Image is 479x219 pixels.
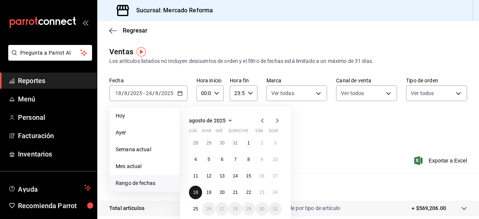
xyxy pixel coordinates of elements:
[193,173,198,179] abbr: 11 de agosto de 2025
[5,54,92,62] a: Pregunta a Parrot AI
[220,173,225,179] abbr: 13 de agosto de 2025
[109,27,147,34] button: Regresar
[193,190,198,195] abbr: 18 de agosto de 2025
[189,116,235,125] button: agosto de 2025
[341,89,364,97] span: Ver todos
[412,204,446,212] p: + $569,206.00
[260,157,263,162] abbr: 9 de agosto de 2025
[229,136,242,150] button: 31 de julio de 2025
[406,78,467,83] label: Tipo de orden
[233,206,238,212] abbr: 28 de agosto de 2025
[202,169,215,183] button: 12 de agosto de 2025
[233,140,238,146] abbr: 31 de julio de 2025
[189,153,202,166] button: 4 de agosto de 2025
[233,173,238,179] abbr: 14 de agosto de 2025
[18,131,91,141] span: Facturación
[123,27,147,34] span: Regresar
[202,202,215,216] button: 26 de agosto de 2025
[220,206,225,212] abbr: 27 de agosto de 2025
[18,183,81,192] span: Ayuda
[259,173,264,179] abbr: 16 de agosto de 2025
[208,157,210,162] abbr: 5 de agosto de 2025
[242,136,255,150] button: 1 de agosto de 2025
[193,140,198,146] abbr: 28 de julio de 2025
[130,90,143,96] input: ----
[229,153,242,166] button: 7 de agosto de 2025
[18,94,91,104] span: Menú
[82,19,88,25] button: open_drawer_menu
[271,89,294,97] span: Ver todas
[216,169,229,183] button: 13 de agosto de 2025
[206,140,211,146] abbr: 29 de julio de 2025
[255,186,268,199] button: 23 de agosto de 2025
[109,78,187,83] label: Fecha
[152,90,155,96] span: /
[116,146,174,153] span: Semana actual
[18,201,91,211] span: Recomienda Parrot
[234,157,237,162] abbr: 7 de agosto de 2025
[255,153,268,166] button: 9 de agosto de 2025
[116,112,174,120] span: Hoy
[20,49,80,57] span: Pregunta a Parrot AI
[273,173,278,179] abbr: 17 de agosto de 2025
[193,206,198,212] abbr: 25 de agosto de 2025
[242,128,248,136] abbr: viernes
[216,186,229,199] button: 20 de agosto de 2025
[242,186,255,199] button: 22 de agosto de 2025
[220,190,225,195] abbr: 20 de agosto de 2025
[255,169,268,183] button: 16 de agosto de 2025
[260,140,263,146] abbr: 2 de agosto de 2025
[206,206,211,212] abbr: 26 de agosto de 2025
[229,128,273,136] abbr: jueves
[229,186,242,199] button: 21 de agosto de 2025
[130,6,213,15] h3: Sucursal: Mercado Reforma
[216,128,223,136] abbr: miércoles
[189,128,197,136] abbr: lunes
[216,153,229,166] button: 6 de agosto de 2025
[159,90,161,96] span: /
[273,190,278,195] abbr: 24 de agosto de 2025
[161,90,174,96] input: ----
[124,90,128,96] input: --
[18,149,91,159] span: Inventarios
[146,90,152,96] input: --
[416,156,467,165] button: Exportar a Excel
[242,153,255,166] button: 8 de agosto de 2025
[230,78,257,83] label: Hora fin
[189,118,226,124] span: agosto de 2025
[116,129,174,137] span: Ayer
[155,90,159,96] input: --
[194,157,197,162] abbr: 4 de agosto de 2025
[266,78,327,83] label: Marca
[269,202,282,216] button: 31 de agosto de 2025
[259,206,264,212] abbr: 30 de agosto de 2025
[259,190,264,195] abbr: 23 de agosto de 2025
[242,202,255,216] button: 29 de agosto de 2025
[109,57,467,65] div: Los artículos listados no incluyen descuentos de orden y el filtro de fechas está limitado a un m...
[246,206,251,212] abbr: 29 de agosto de 2025
[206,173,211,179] abbr: 12 de agosto de 2025
[273,206,278,212] abbr: 31 de agosto de 2025
[246,190,251,195] abbr: 22 de agosto de 2025
[242,169,255,183] button: 15 de agosto de 2025
[18,76,91,86] span: Reportes
[128,90,130,96] span: /
[274,140,277,146] abbr: 3 de agosto de 2025
[269,153,282,166] button: 10 de agosto de 2025
[233,190,238,195] abbr: 21 de agosto de 2025
[206,190,211,195] abbr: 19 de agosto de 2025
[189,202,202,216] button: 25 de agosto de 2025
[221,157,223,162] abbr: 6 de agosto de 2025
[273,157,278,162] abbr: 10 de agosto de 2025
[411,89,434,97] span: Ver todos
[202,136,215,150] button: 29 de julio de 2025
[137,47,146,57] img: Tooltip marker
[143,90,145,96] span: -
[255,202,268,216] button: 30 de agosto de 2025
[115,90,122,96] input: --
[8,45,92,61] button: Pregunta a Parrot AI
[116,179,174,187] span: Rango de fechas
[220,140,225,146] abbr: 30 de julio de 2025
[336,78,397,83] label: Canal de venta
